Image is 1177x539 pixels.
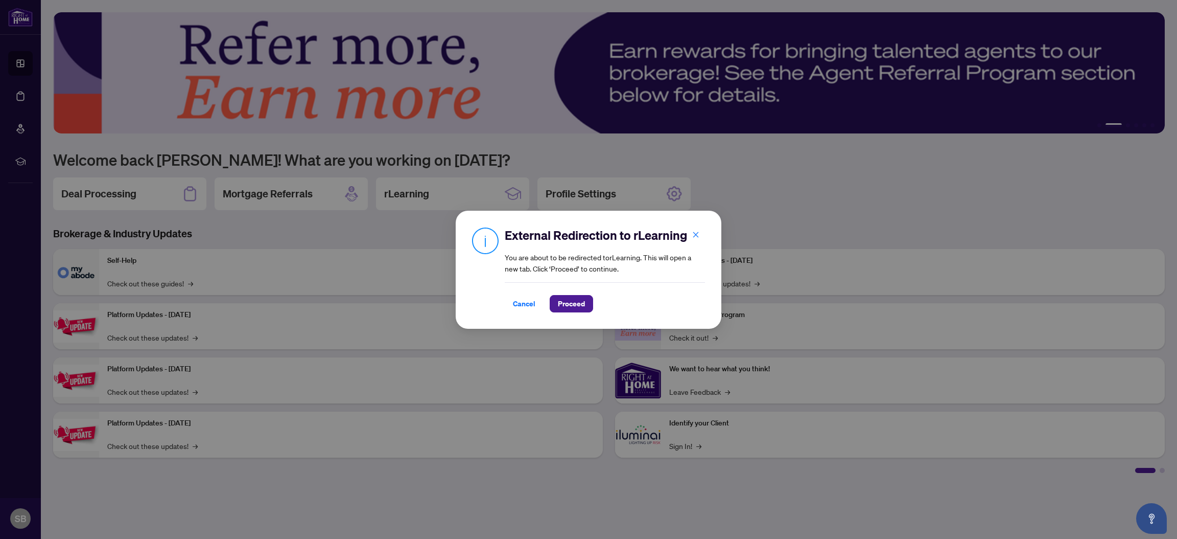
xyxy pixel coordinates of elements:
[505,227,705,312] div: You are about to be redirected to rLearning . This will open a new tab. Click ‘Proceed’ to continue.
[550,295,593,312] button: Proceed
[1136,503,1167,534] button: Open asap
[505,227,705,243] h2: External Redirection to rLearning
[558,296,585,312] span: Proceed
[472,227,499,254] img: Info Icon
[505,295,544,312] button: Cancel
[513,296,535,312] span: Cancel
[692,231,699,238] span: close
